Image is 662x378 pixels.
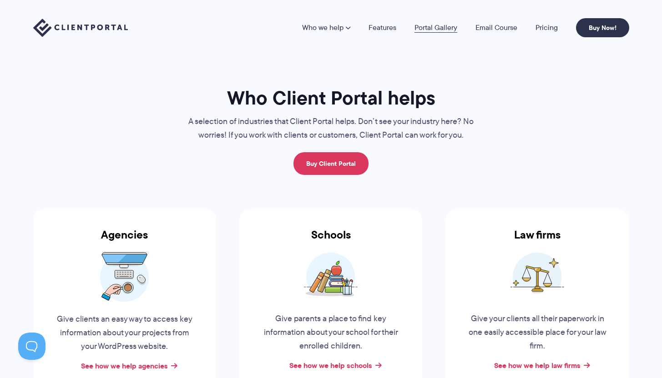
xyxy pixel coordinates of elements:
[302,24,350,31] a: Who we help
[494,360,581,371] a: See how we help law firms
[468,312,606,353] p: Give your clients all their paperwork in one easily accessible place for your law firm.
[369,24,396,31] a: Features
[179,115,484,142] p: A selection of industries that Client Portal helps. Don’t see your industry here? No worries! If ...
[414,24,457,31] a: Portal Gallery
[179,86,484,110] h1: Who Client Portal helps
[240,229,423,252] h3: Schools
[81,360,168,371] a: See how we help agencies
[289,360,372,371] a: See how we help schools
[56,313,194,353] p: Give clients an easy way to access key information about your projects from your WordPress website.
[262,312,400,353] p: Give parents a place to find key information about your school for their enrolled children.
[446,229,629,252] h3: Law firms
[293,152,369,175] a: Buy Client Portal
[18,333,45,360] iframe: Toggle Customer Support
[33,229,216,252] h3: Agencies
[576,18,629,37] a: Buy Now!
[536,24,558,31] a: Pricing
[475,24,517,31] a: Email Course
